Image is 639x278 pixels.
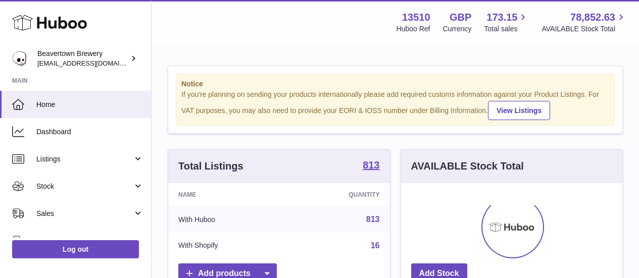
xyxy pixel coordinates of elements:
td: With Huboo [168,206,287,233]
strong: 13510 [402,11,430,24]
h3: AVAILABLE Stock Total [411,159,524,173]
span: [EMAIL_ADDRESS][DOMAIN_NAME] [37,59,149,67]
div: Beavertown Brewery [37,49,128,68]
th: Name [168,183,287,206]
span: Stock [36,182,133,191]
a: 16 [371,241,380,250]
a: 78,852.63 AVAILABLE Stock Total [542,11,627,34]
img: internalAdmin-13510@internal.huboo.com [12,51,27,66]
span: Total sales [484,24,529,34]
strong: 813 [363,160,379,170]
a: 813 [366,215,380,224]
a: Log out [12,240,139,258]
th: Quantity [287,183,389,206]
div: Currency [443,24,472,34]
span: Orders [36,236,133,246]
h3: Total Listings [178,159,243,173]
strong: GBP [450,11,471,24]
a: 173.15 Total sales [484,11,529,34]
span: Sales [36,209,133,218]
a: 813 [363,160,379,172]
td: With Shopify [168,233,287,259]
span: 173.15 [486,11,517,24]
span: Home [36,100,143,109]
div: If you're planning on sending your products internationally please add required customs informati... [181,90,609,120]
div: Huboo Ref [397,24,430,34]
a: View Listings [488,101,550,120]
strong: Notice [181,79,609,89]
span: Dashboard [36,127,143,137]
span: AVAILABLE Stock Total [542,24,627,34]
span: Listings [36,154,133,164]
span: 78,852.63 [570,11,615,24]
